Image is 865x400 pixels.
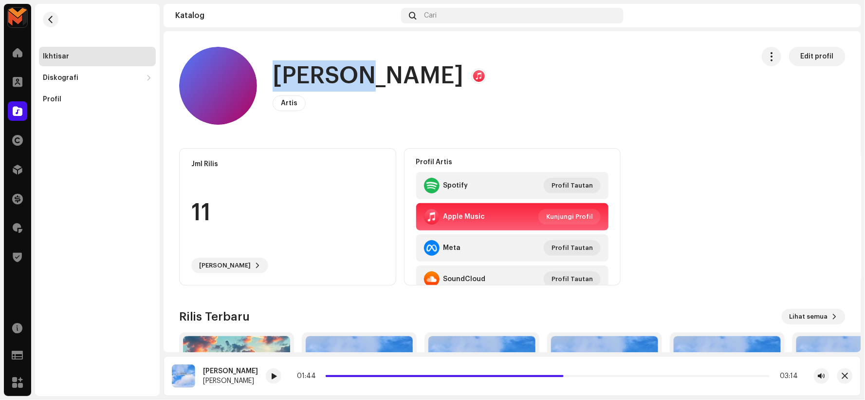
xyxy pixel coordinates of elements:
[203,377,258,385] div: [PERSON_NAME]
[43,53,69,60] div: Ikhtisar
[39,68,156,88] re-m-nav-dropdown: Diskografi
[552,176,593,195] span: Profil Tautan
[297,372,322,380] div: 01:44
[273,60,463,92] h1: [PERSON_NAME]
[191,258,268,273] button: [PERSON_NAME]
[443,182,468,190] div: Spotify
[175,12,397,19] div: Katalog
[552,238,593,258] span: Profil Tautan
[443,244,461,252] div: Meta
[43,95,61,103] div: Profil
[789,47,846,66] button: Edit profil
[39,90,156,109] re-m-nav-item: Profil
[172,364,195,388] img: 24cafe45-b4fb-40ff-93df-998eaf019c0c
[538,209,601,225] button: Kunjungi Profil
[773,372,798,380] div: 03:14
[544,240,601,256] button: Profil Tautan
[179,309,250,324] h3: Rilis Terbaru
[416,158,453,166] strong: Profil Artis
[443,213,485,221] div: Apple Music
[424,12,437,19] span: Cari
[782,309,846,324] button: Lihat semua
[552,269,593,289] span: Profil Tautan
[443,275,486,283] div: SoundCloud
[834,8,849,23] img: c80ab357-ad41-45f9-b05a-ac2c454cf3ef
[281,100,297,107] span: Artis
[790,307,828,326] span: Lihat semua
[544,178,601,193] button: Profil Tautan
[546,207,593,227] span: Kunjungi Profil
[39,47,156,66] re-m-nav-item: Ikhtisar
[191,160,384,168] div: Jml Rilis
[43,74,78,82] div: Diskografi
[8,8,27,27] img: 33c9722d-ea17-4ee8-9e7d-1db241e9a290
[544,271,601,287] button: Profil Tautan
[199,256,251,275] span: [PERSON_NAME]
[179,148,396,286] re-o-card-data: Jml Rilis
[801,47,834,66] span: Edit profil
[203,367,258,375] div: [PERSON_NAME]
